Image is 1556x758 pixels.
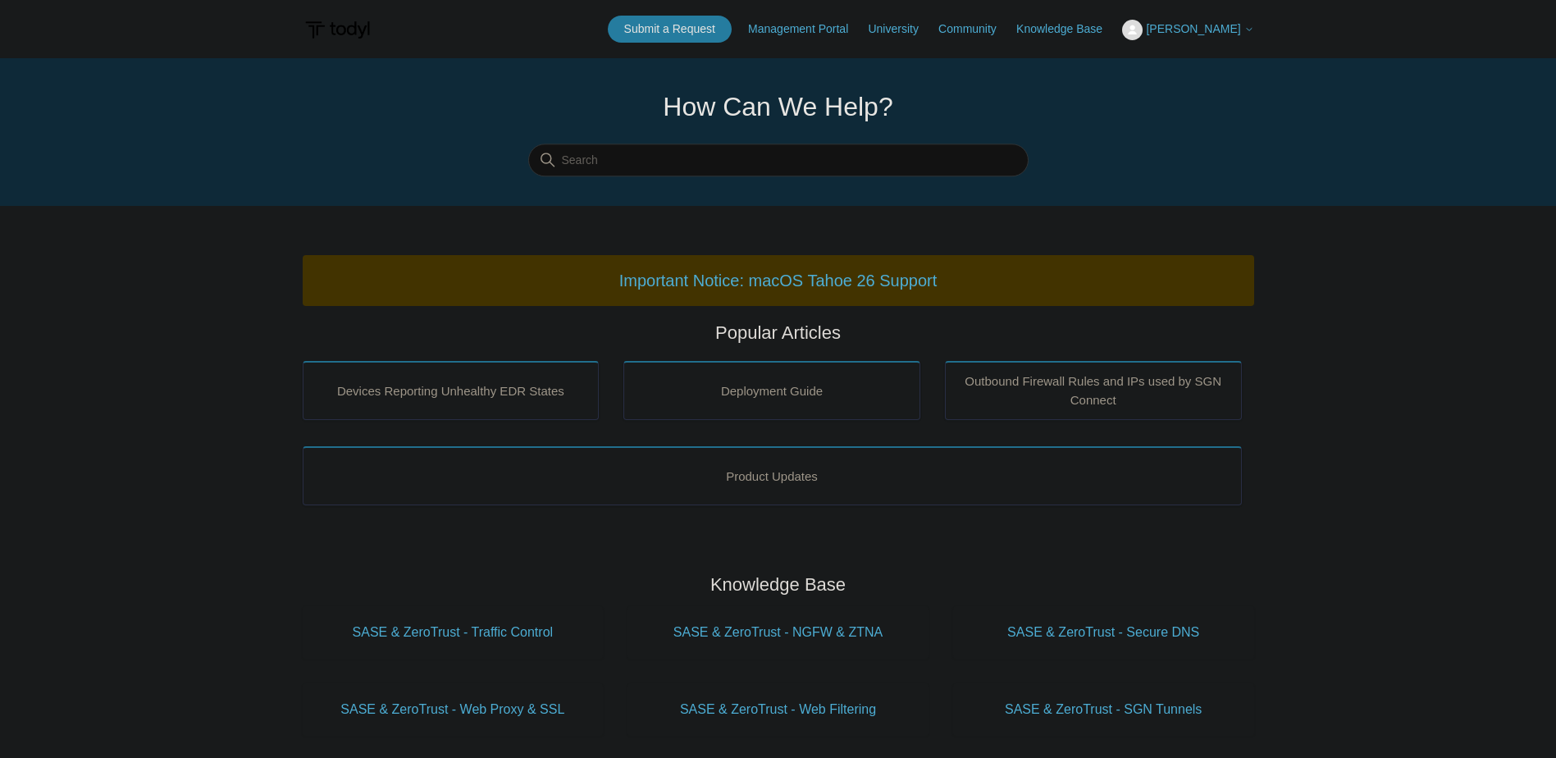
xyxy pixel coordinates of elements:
span: SASE & ZeroTrust - Web Proxy & SSL [327,700,579,719]
a: Product Updates [303,446,1242,505]
h2: Popular Articles [303,319,1254,346]
a: Outbound Firewall Rules and IPs used by SGN Connect [945,361,1242,420]
span: [PERSON_NAME] [1146,22,1240,35]
span: SASE & ZeroTrust - SGN Tunnels [978,700,1230,719]
a: Deployment Guide [623,361,920,420]
a: Knowledge Base [1016,21,1119,38]
span: SASE & ZeroTrust - Secure DNS [978,623,1230,642]
a: University [868,21,934,38]
img: Todyl Support Center Help Center home page [303,15,372,45]
a: SASE & ZeroTrust - NGFW & ZTNA [627,606,929,659]
button: [PERSON_NAME] [1122,20,1253,40]
a: Important Notice: macOS Tahoe 26 Support [619,272,938,290]
h2: Knowledge Base [303,571,1254,598]
span: SASE & ZeroTrust - NGFW & ZTNA [652,623,904,642]
a: SASE & ZeroTrust - Secure DNS [953,606,1254,659]
input: Search [528,144,1029,177]
a: SASE & ZeroTrust - Web Proxy & SSL [303,683,604,736]
a: SASE & ZeroTrust - SGN Tunnels [953,683,1254,736]
a: Devices Reporting Unhealthy EDR States [303,361,600,420]
a: Management Portal [748,21,865,38]
a: SASE & ZeroTrust - Traffic Control [303,606,604,659]
a: Submit a Request [608,16,732,43]
h1: How Can We Help? [528,87,1029,126]
span: SASE & ZeroTrust - Web Filtering [652,700,904,719]
a: Community [938,21,1013,38]
a: SASE & ZeroTrust - Web Filtering [627,683,929,736]
span: SASE & ZeroTrust - Traffic Control [327,623,579,642]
